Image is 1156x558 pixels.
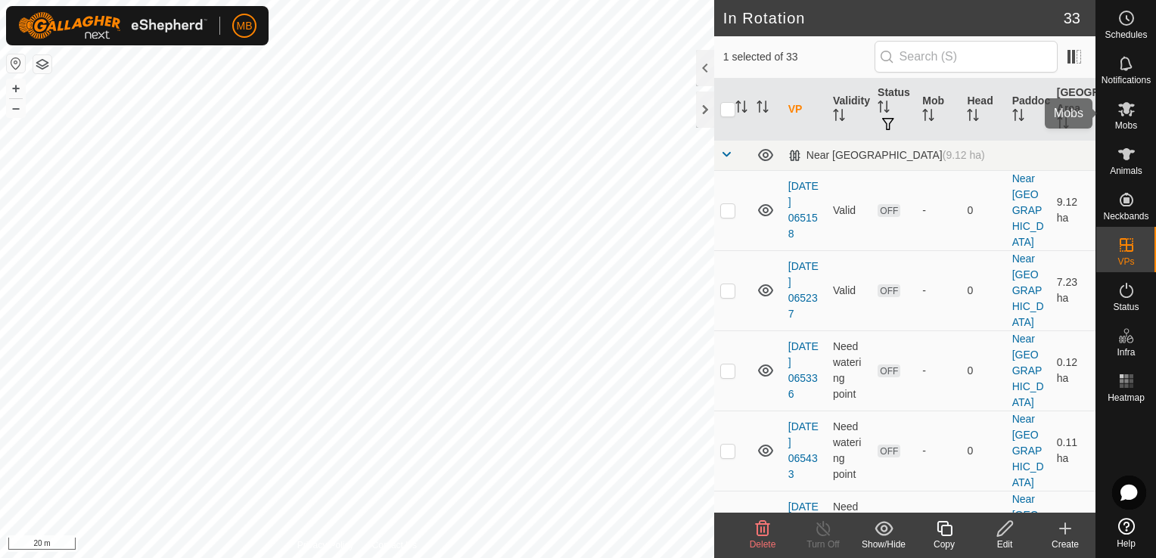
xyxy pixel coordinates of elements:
a: Contact Us [372,538,417,552]
td: 0 [961,250,1005,330]
p-sorticon: Activate to sort [1057,119,1069,131]
td: 7.23 ha [1051,250,1095,330]
td: Valid [827,170,872,250]
span: Delete [750,539,776,550]
td: Valid [827,250,872,330]
span: MB [237,18,253,34]
div: Turn Off [793,538,853,551]
td: 0.11 ha [1051,411,1095,491]
span: (9.12 ha) [943,149,985,161]
a: Near [GEOGRAPHIC_DATA] [1012,413,1044,488]
a: Privacy Policy [297,538,354,552]
td: 9.12 ha [1051,170,1095,250]
th: Validity [827,79,872,141]
span: Schedules [1105,30,1147,39]
td: Need watering point [827,330,872,411]
p-sorticon: Activate to sort [878,103,890,115]
th: [GEOGRAPHIC_DATA] Area [1051,79,1095,141]
div: - [922,443,955,459]
div: Copy [914,538,974,551]
p-sorticon: Activate to sort [833,111,845,123]
span: OFF [878,445,900,457]
span: 33 [1064,7,1080,29]
th: Mob [916,79,961,141]
a: [DATE] 065158 [788,180,819,240]
p-sorticon: Activate to sort [922,111,934,123]
span: Help [1117,539,1136,548]
div: Near [GEOGRAPHIC_DATA] [788,149,985,162]
span: Heatmap [1108,393,1145,402]
div: Create [1035,538,1095,551]
th: VP [782,79,827,141]
a: Near [GEOGRAPHIC_DATA] [1012,333,1044,408]
span: Animals [1110,166,1142,175]
span: OFF [878,284,900,297]
h2: In Rotation [723,9,1064,27]
th: Paddock [1006,79,1051,141]
a: [DATE] 065237 [788,260,819,320]
span: OFF [878,364,900,377]
div: Show/Hide [853,538,914,551]
span: VPs [1117,257,1134,266]
button: Reset Map [7,54,25,73]
td: 0 [961,170,1005,250]
td: Need watering point [827,411,872,491]
p-sorticon: Activate to sort [757,103,769,115]
span: OFF [878,204,900,217]
span: Mobs [1115,121,1137,130]
p-sorticon: Activate to sort [967,111,979,123]
a: Help [1096,512,1156,554]
p-sorticon: Activate to sort [735,103,747,115]
td: 0.12 ha [1051,330,1095,411]
span: 1 selected of 33 [723,49,875,65]
a: [DATE] 065336 [788,340,819,400]
div: - [922,203,955,219]
img: Gallagher Logo [18,12,207,39]
input: Search (S) [875,41,1058,73]
td: 0 [961,411,1005,491]
td: 0 [961,330,1005,411]
button: + [7,79,25,98]
a: Near [GEOGRAPHIC_DATA] [1012,253,1044,328]
span: Neckbands [1103,212,1148,221]
th: Status [872,79,916,141]
p-sorticon: Activate to sort [1012,111,1024,123]
div: - [922,283,955,299]
button: Map Layers [33,55,51,73]
th: Head [961,79,1005,141]
span: Notifications [1102,76,1151,85]
span: Status [1113,302,1139,312]
button: – [7,99,25,117]
div: Edit [974,538,1035,551]
span: Infra [1117,348,1135,357]
a: Near [GEOGRAPHIC_DATA] [1012,172,1044,248]
div: - [922,363,955,379]
a: [DATE] 065433 [788,420,819,480]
